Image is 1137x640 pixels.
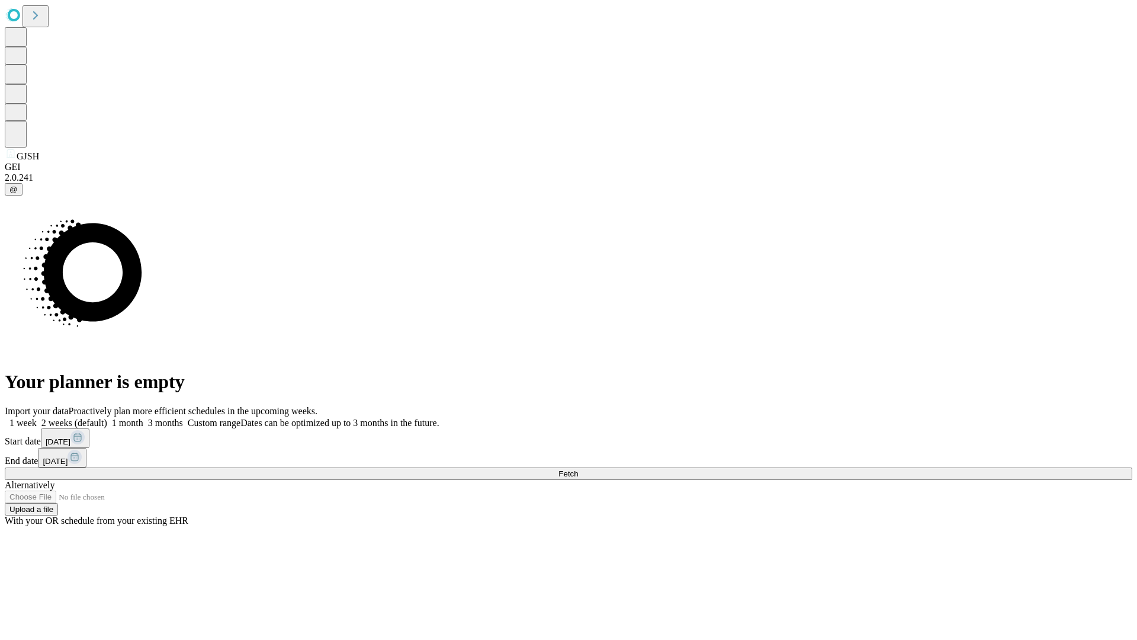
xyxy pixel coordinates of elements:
h1: Your planner is empty [5,371,1132,393]
div: End date [5,448,1132,468]
span: 1 week [9,418,37,428]
div: Start date [5,428,1132,448]
button: Upload a file [5,503,58,516]
span: [DATE] [43,457,68,466]
span: Proactively plan more efficient schedules in the upcoming weeks. [69,406,317,416]
span: Import your data [5,406,69,416]
span: GJSH [17,151,39,161]
span: Dates can be optimized up to 3 months in the future. [240,418,439,428]
span: 3 months [148,418,183,428]
span: Fetch [558,469,578,478]
div: GEI [5,162,1132,172]
span: 1 month [112,418,143,428]
div: 2.0.241 [5,172,1132,183]
button: [DATE] [41,428,89,448]
span: [DATE] [46,437,70,446]
button: Fetch [5,468,1132,480]
span: Custom range [188,418,240,428]
button: @ [5,183,23,196]
span: 2 weeks (default) [41,418,107,428]
span: Alternatively [5,480,54,490]
span: With your OR schedule from your existing EHR [5,516,188,526]
button: [DATE] [38,448,86,468]
span: @ [9,185,18,194]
